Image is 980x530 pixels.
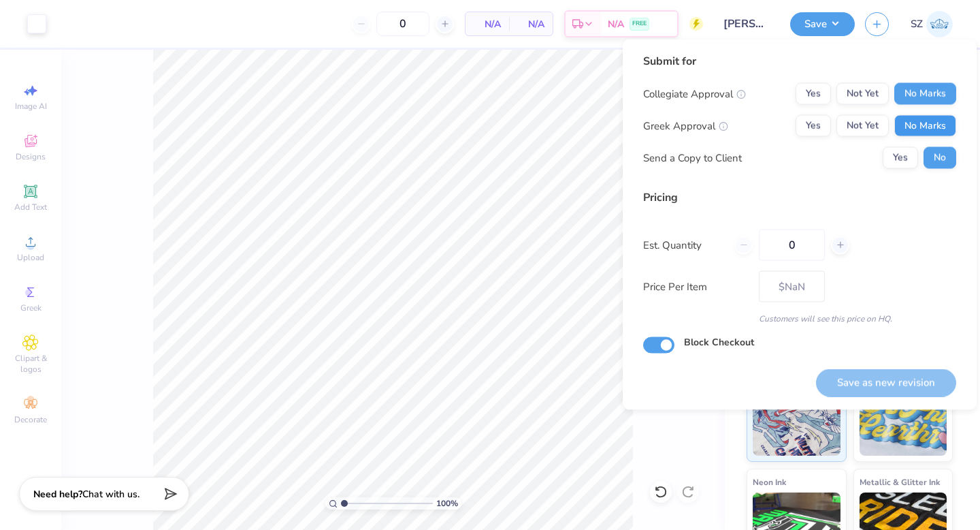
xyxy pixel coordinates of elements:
[82,488,140,501] span: Chat with us.
[15,101,47,112] span: Image AI
[33,488,82,501] strong: Need help?
[684,335,754,349] label: Block Checkout
[376,12,429,36] input: – –
[474,17,501,31] span: N/A
[894,83,956,105] button: No Marks
[759,230,825,261] input: – –
[796,83,831,105] button: Yes
[436,497,458,510] span: 100 %
[643,313,956,325] div: Customers will see this price on HQ.
[860,475,940,489] span: Metallic & Glitter Ink
[14,202,47,213] span: Add Text
[643,189,956,206] div: Pricing
[911,16,923,32] span: SZ
[643,86,746,102] div: Collegiate Approval
[860,388,947,456] img: Puff Ink
[926,11,953,37] img: Shravani Zade
[643,237,724,253] label: Est. Quantity
[608,17,624,31] span: N/A
[7,353,54,375] span: Clipart & logos
[924,147,956,169] button: No
[16,151,46,162] span: Designs
[753,388,840,456] img: Standard
[14,414,47,425] span: Decorate
[836,115,889,137] button: Not Yet
[643,150,742,166] div: Send a Copy to Client
[643,279,749,294] label: Price Per Item
[911,11,953,37] a: SZ
[643,53,956,69] div: Submit for
[517,17,544,31] span: N/A
[17,252,44,263] span: Upload
[713,10,780,37] input: Untitled Design
[753,475,786,489] span: Neon Ink
[796,115,831,137] button: Yes
[894,115,956,137] button: No Marks
[836,83,889,105] button: Not Yet
[883,147,918,169] button: Yes
[790,12,855,36] button: Save
[20,302,42,313] span: Greek
[643,118,728,134] div: Greek Approval
[632,19,647,29] span: FREE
